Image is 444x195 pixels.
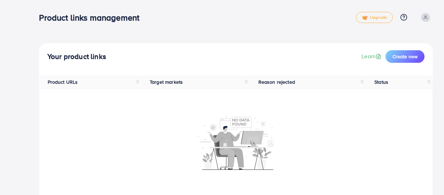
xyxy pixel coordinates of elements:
[362,15,387,20] span: Upgrade
[362,15,368,20] img: tick
[361,52,383,60] a: Learn
[356,12,393,23] a: tickUpgrade
[374,78,388,85] span: Status
[258,78,295,85] span: Reason rejected
[48,78,78,85] span: Product URLs
[198,115,274,170] img: No account
[392,53,418,60] span: Create new
[150,78,183,85] span: Target markets
[47,52,106,61] h4: Your product links
[39,13,145,23] h3: Product links management
[385,50,424,63] button: Create new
